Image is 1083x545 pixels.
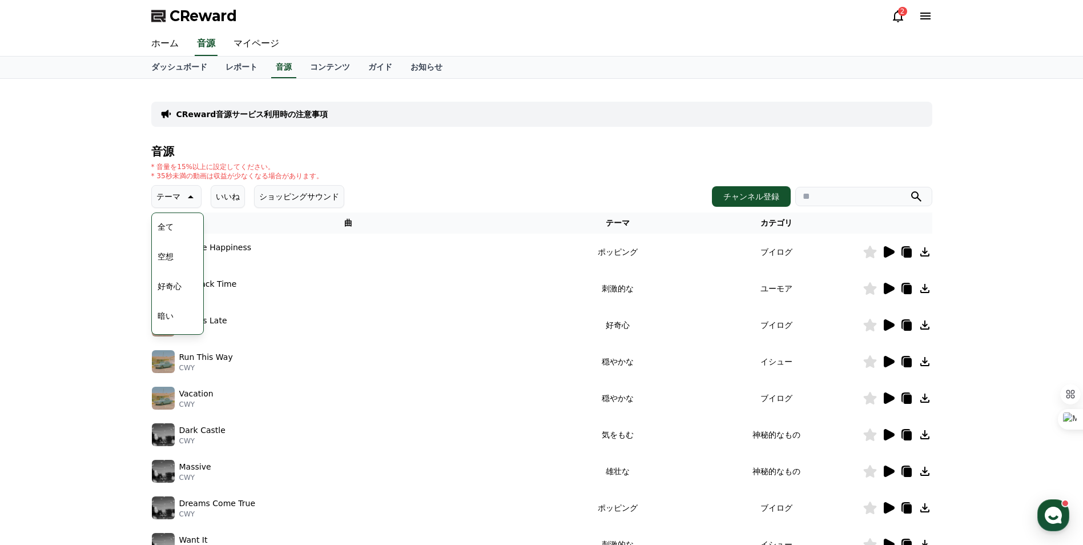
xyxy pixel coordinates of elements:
p: Dreams Come True [179,498,256,510]
span: Home [29,379,49,388]
p: Massive [179,461,211,473]
td: ポッピング [546,490,690,526]
td: ブイログ [690,234,863,270]
a: CReward音源サービス利用時の注意事項 [176,109,328,120]
a: ダッシュボード [142,57,216,78]
td: 穏やかな [546,380,690,416]
td: ポッピング [546,234,690,270]
td: 気をもむ [546,416,690,453]
td: 穏やかな [546,343,690,380]
p: * 音量を15%以上に設定してください。 [151,162,323,171]
div: 2 [898,7,907,16]
a: レポート [216,57,267,78]
p: Dark Castle [179,424,226,436]
td: 雄壮な [546,453,690,490]
a: CReward [151,7,237,25]
td: 刺激的な [546,270,690,307]
button: 暗い [153,303,178,328]
a: 音源 [195,32,218,56]
p: * 35秒未満の動画は収益が少なくなる場合があります。 [151,171,323,181]
a: Messages [75,362,147,391]
a: Home [3,362,75,391]
h4: 音源 [151,145,932,158]
a: コンテンツ [301,57,359,78]
span: Settings [169,379,197,388]
p: A Little Happiness [179,242,252,254]
a: ホーム [142,32,188,56]
button: テーマ [151,185,202,208]
button: ショッピングサウンド [254,185,344,208]
button: いいね [211,185,245,208]
td: 好奇心 [546,307,690,343]
th: 曲 [151,213,546,234]
p: Vacation [179,388,214,400]
p: CWY [179,436,226,446]
td: 神秘的なもの [690,416,863,453]
img: music [152,350,175,373]
img: music [152,460,175,483]
span: Messages [95,380,128,389]
td: ブイログ [690,307,863,343]
p: テーマ [156,189,180,205]
p: CWY [179,473,211,482]
p: Run This Way [179,351,233,363]
td: ユーモア [690,270,863,307]
a: 音源 [271,57,296,78]
p: CWY [179,254,252,263]
img: music [152,423,175,446]
p: Cat Rack Time [179,278,237,290]
td: 神秘的なもの [690,453,863,490]
span: CReward [170,7,237,25]
p: CWY [179,400,214,409]
p: CWY [179,363,233,372]
td: ブイログ [690,490,863,526]
p: CWY [179,510,256,519]
a: マイページ [224,32,288,56]
td: イシュー [690,343,863,380]
a: Settings [147,362,219,391]
button: 全て [153,214,178,239]
p: CWY [179,290,237,299]
a: 2 [891,9,905,23]
button: 好奇心 [153,274,186,299]
a: ガイド [359,57,401,78]
th: カテゴリ [690,213,863,234]
img: music [152,496,175,519]
button: 空想 [153,244,178,269]
img: music [152,387,175,410]
a: お知らせ [401,57,452,78]
th: テーマ [546,213,690,234]
td: ブイログ [690,380,863,416]
button: チャンネル登録 [712,186,791,207]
